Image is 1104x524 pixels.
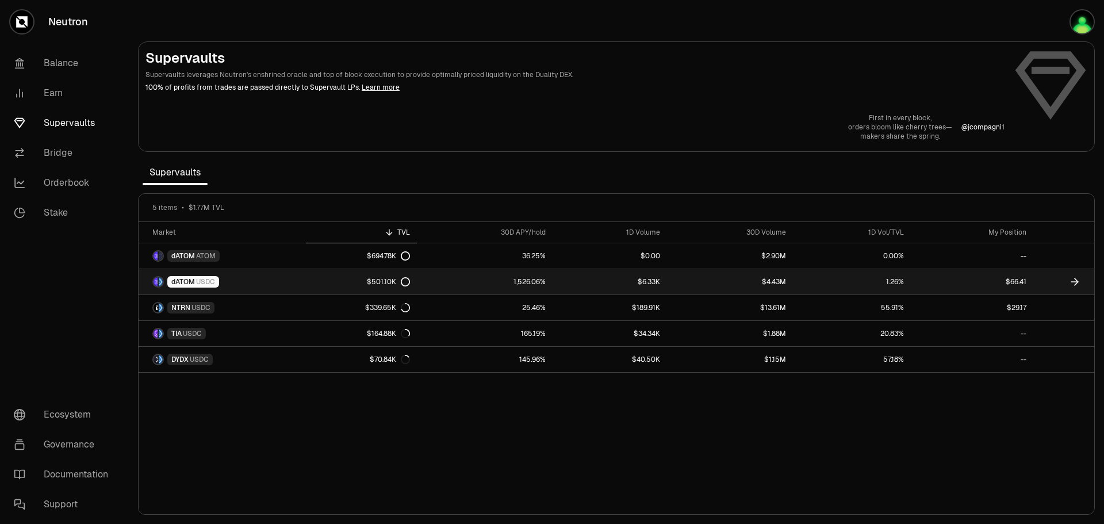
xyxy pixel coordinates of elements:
[911,295,1033,320] a: $29.17
[793,321,911,346] a: 20.83%
[191,303,210,312] span: USDC
[154,277,158,286] img: dATOM Logo
[306,269,417,294] a: $501.10K
[171,251,195,261] span: dATOM
[793,295,911,320] a: 55.91%
[667,347,792,372] a: $1.15M
[667,243,792,269] a: $2.90M
[848,132,952,141] p: makers share the spring.
[911,243,1033,269] a: --
[793,347,911,372] a: 57.18%
[159,303,163,312] img: USDC Logo
[196,277,215,286] span: USDC
[553,269,667,294] a: $6.33K
[5,138,124,168] a: Bridge
[417,347,553,372] a: 145.96%
[848,123,952,132] p: orders bloom like cherry trees—
[306,347,417,372] a: $70.84K
[5,489,124,519] a: Support
[667,321,792,346] a: $1.88M
[159,355,163,364] img: USDC Logo
[370,355,410,364] div: $70.84K
[159,277,163,286] img: USDC Logo
[306,321,417,346] a: $164.88K
[5,198,124,228] a: Stake
[171,329,182,338] span: TIA
[139,243,306,269] a: dATOM LogoATOM LogodATOMATOM
[559,228,660,237] div: 1D Volume
[553,243,667,269] a: $0.00
[154,251,158,261] img: dATOM Logo
[553,295,667,320] a: $189.91K
[171,355,189,364] span: DYDX
[553,321,667,346] a: $34.34K
[911,269,1033,294] a: $66.41
[367,251,410,261] div: $694.78K
[139,269,306,294] a: dATOM LogoUSDC LogodATOMUSDC
[5,460,124,489] a: Documentation
[367,277,410,286] div: $501.10K
[143,161,208,184] span: Supervaults
[848,113,952,141] a: First in every block,orders bloom like cherry trees—makers share the spring.
[5,48,124,78] a: Balance
[313,228,411,237] div: TVL
[139,295,306,320] a: NTRN LogoUSDC LogoNTRNUSDC
[793,269,911,294] a: 1.26%
[171,303,190,312] span: NTRN
[183,329,202,338] span: USDC
[674,228,785,237] div: 30D Volume
[306,243,417,269] a: $694.78K
[139,347,306,372] a: DYDX LogoUSDC LogoDYDXUSDC
[848,113,952,123] p: First in every block,
[918,228,1026,237] div: My Position
[5,430,124,460] a: Governance
[145,49,1005,67] h2: Supervaults
[362,83,400,92] a: Learn more
[159,251,163,261] img: ATOM Logo
[1071,10,1094,33] img: ATOM ONE
[800,228,904,237] div: 1D Vol/TVL
[139,321,306,346] a: TIA LogoUSDC LogoTIAUSDC
[196,251,216,261] span: ATOM
[159,329,163,338] img: USDC Logo
[667,269,792,294] a: $4.43M
[417,295,553,320] a: 25.46%
[367,329,410,338] div: $164.88K
[793,243,911,269] a: 0.00%
[306,295,417,320] a: $339.65K
[961,123,1005,132] p: @ jcompagni1
[171,277,195,286] span: dATOM
[961,123,1005,132] a: @jcompagni1
[417,269,553,294] a: 1,526.06%
[152,203,177,212] span: 5 items
[5,78,124,108] a: Earn
[189,203,224,212] span: $1.77M TVL
[5,108,124,138] a: Supervaults
[911,347,1033,372] a: --
[152,228,299,237] div: Market
[5,400,124,430] a: Ecosystem
[154,303,158,312] img: NTRN Logo
[424,228,546,237] div: 30D APY/hold
[145,82,1005,93] p: 100% of profits from trades are passed directly to Supervault LPs.
[365,303,410,312] div: $339.65K
[553,347,667,372] a: $40.50K
[667,295,792,320] a: $13.61M
[5,168,124,198] a: Orderbook
[154,355,158,364] img: DYDX Logo
[154,329,158,338] img: TIA Logo
[417,243,553,269] a: 36.25%
[911,321,1033,346] a: --
[190,355,209,364] span: USDC
[417,321,553,346] a: 165.19%
[145,70,1005,80] p: Supervaults leverages Neutron's enshrined oracle and top of block execution to provide optimally ...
